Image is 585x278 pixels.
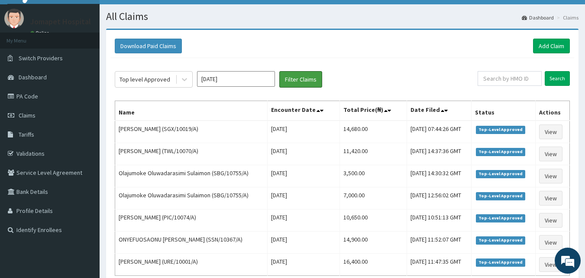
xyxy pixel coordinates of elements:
span: Top-Level Approved [476,126,526,134]
input: Select Month and Year [197,71,275,87]
a: Dashboard [522,14,554,21]
a: View [539,191,562,206]
img: d_794563401_company_1708531726252_794563401 [16,43,35,65]
div: Chat with us now [45,49,145,60]
td: 16,400.00 [340,254,407,276]
span: Top-Level Approved [476,148,526,156]
td: Olajumoke Oluwadarasimi Sulaimon (SBG/10755/A) [115,165,268,187]
a: View [539,169,562,183]
a: Online [30,30,51,36]
td: [DATE] 07:44:26 GMT [407,121,471,143]
td: [PERSON_NAME] (TWL/10070/A) [115,143,268,165]
span: Top-Level Approved [476,258,526,266]
input: Search [545,71,570,86]
button: Download Paid Claims [115,39,182,53]
td: 7,000.00 [340,187,407,209]
li: Claims [555,14,579,21]
span: Dashboard [19,73,47,81]
td: 10,650.00 [340,209,407,232]
td: [PERSON_NAME] (SGX/10019/A) [115,121,268,143]
td: Olajumoke Oluwadarasimi Sulaimon (SBG/10755/A) [115,187,268,209]
th: Name [115,101,268,121]
span: Top-Level Approved [476,236,526,244]
div: Minimize live chat window [142,4,163,25]
div: Top level Approved [120,75,170,84]
td: [DATE] 14:30:32 GMT [407,165,471,187]
img: User Image [4,9,24,28]
td: 14,680.00 [340,121,407,143]
td: [DATE] 11:47:35 GMT [407,254,471,276]
td: [DATE] [268,187,340,209]
input: Search by HMO ID [478,71,542,86]
a: View [539,257,562,272]
td: [DATE] [268,254,340,276]
h1: All Claims [106,11,579,22]
span: Tariffs [19,131,34,138]
th: Date Filed [407,101,471,121]
span: Top-Level Approved [476,170,526,178]
td: ONYEFUOSAONU [PERSON_NAME] (SSN/10367/A) [115,232,268,254]
a: Add Claim [533,39,570,53]
span: Top-Level Approved [476,214,526,222]
td: [PERSON_NAME] (PIC/10074/A) [115,209,268,232]
a: View [539,213,562,228]
td: 14,900.00 [340,232,407,254]
span: We're online! [50,84,120,171]
td: [DATE] 10:51:13 GMT [407,209,471,232]
th: Total Price(₦) [340,101,407,121]
th: Actions [536,101,570,121]
td: [DATE] 12:56:02 GMT [407,187,471,209]
td: [DATE] 14:37:36 GMT [407,143,471,165]
span: Top-Level Approved [476,192,526,200]
th: Encounter Date [268,101,340,121]
span: Switch Providers [19,54,63,62]
td: [DATE] [268,232,340,254]
td: 11,420.00 [340,143,407,165]
td: [DATE] [268,121,340,143]
a: View [539,124,562,139]
p: Jomapet Hospital [30,18,91,26]
textarea: Type your message and hit 'Enter' [4,186,165,216]
td: [DATE] [268,143,340,165]
a: View [539,235,562,250]
td: [DATE] 11:52:07 GMT [407,232,471,254]
span: Claims [19,111,36,119]
td: [DATE] [268,165,340,187]
button: Filter Claims [279,71,322,88]
a: View [539,147,562,161]
td: [PERSON_NAME] (URE/10001/A) [115,254,268,276]
td: [DATE] [268,209,340,232]
td: 3,500.00 [340,165,407,187]
th: Status [471,101,536,121]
